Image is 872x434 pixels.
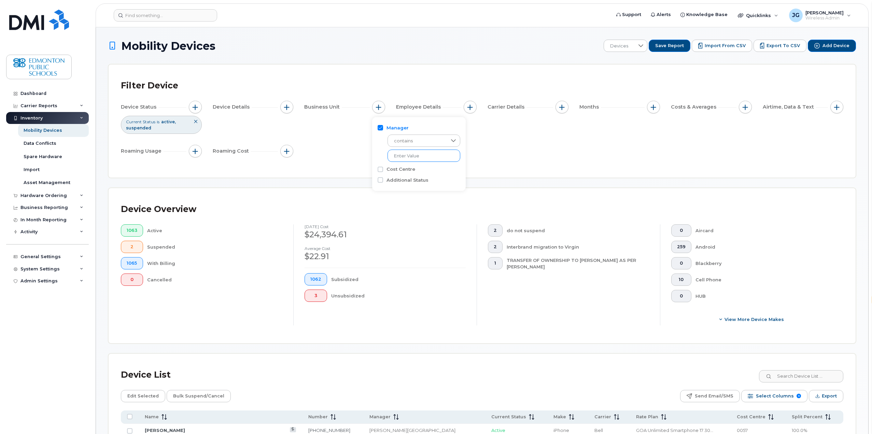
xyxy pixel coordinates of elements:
button: Bulk Suspend/Cancel [167,390,231,402]
button: 1063 [121,224,143,237]
button: Import from CSV [692,40,752,52]
div: $24,394.61 [305,229,466,240]
span: Active [491,428,505,433]
input: Enter Value [388,150,460,162]
span: 0057 [737,428,748,433]
span: Split Percent [792,414,822,420]
span: 100.0% [792,428,807,433]
div: Cell Phone [695,274,833,286]
h4: Average cost [305,246,466,251]
div: Blackberry [695,257,833,269]
span: Add Device [822,43,849,49]
div: $22.91 [305,251,466,262]
span: Mobility Devices [121,40,215,52]
h4: [DATE] cost [305,224,466,229]
span: Number [308,414,328,420]
span: 259 [677,244,686,250]
span: Save Report [655,43,684,49]
span: 2 [127,244,137,250]
button: 1062 [305,273,327,285]
span: is [157,119,159,125]
button: Export [809,390,843,402]
span: 3 [310,293,321,298]
span: View More Device Makes [725,316,784,323]
div: HUB [695,290,833,302]
span: Make [553,414,566,420]
span: suspended [126,125,151,130]
button: Export to CSV [754,40,806,52]
div: Unsubsidized [331,290,466,302]
span: Cost Centre [737,414,765,420]
span: contains [388,135,447,147]
button: Save Report [649,40,690,52]
label: Manager [386,125,409,131]
span: Import from CSV [705,43,746,49]
span: 0 [677,228,686,233]
button: 10 [671,274,691,286]
span: Employee Details [396,103,443,111]
span: 1062 [310,277,321,282]
span: Roaming Cost [213,148,251,155]
button: View More Device Makes [671,313,832,325]
input: Search Device List ... [759,370,843,382]
button: Edit Selected [121,390,165,402]
span: 0 [127,277,137,282]
button: 2 [488,241,503,253]
button: 0 [121,274,143,286]
span: Manager [369,414,391,420]
button: Select Columns 9 [741,390,807,402]
span: GOA Unlimited Smartphone 17 30D [636,428,713,433]
a: [PHONE_NUMBER] [308,428,350,433]
div: Interbrand migration to Virgin [507,241,649,253]
button: Send Email/SMS [680,390,740,402]
span: iPhone [553,428,569,433]
div: do not suspend [507,224,649,237]
button: Add Device [808,40,856,52]
div: [PERSON_NAME][GEOGRAPHIC_DATA] [369,427,479,434]
span: Export to CSV [766,43,800,49]
div: Cancelled [147,274,283,286]
a: View Last Bill [290,427,296,432]
button: 2 [121,241,143,253]
span: Roaming Usage [121,148,164,155]
button: 3 [305,290,327,302]
div: Device List [121,366,171,384]
button: 0 [671,257,691,269]
span: Bell [594,428,603,433]
span: Months [579,103,601,111]
span: 2 [494,244,497,250]
span: Business Unit [304,103,342,111]
span: Carrier [594,414,611,420]
label: Additional Status [386,177,428,183]
span: Send Email/SMS [695,391,733,401]
div: Aircard [695,224,833,237]
span: 1063 [127,228,137,233]
span: Device Details [213,103,252,111]
span: 9 [797,394,801,398]
div: Android [695,241,833,253]
span: 0 [677,293,686,299]
button: 2 [488,224,503,237]
button: 0 [671,290,691,302]
span: Rate Plan [636,414,658,420]
button: 1 [488,257,503,269]
div: Suspended [147,241,283,253]
span: Current Status [126,119,155,125]
span: Edit Selected [127,391,159,401]
span: Carrier Details [488,103,526,111]
span: 1 [494,261,497,266]
span: 1065 [127,261,137,266]
span: 2 [494,228,497,233]
div: Active [147,224,283,237]
span: Devices [604,40,634,52]
button: 0 [671,224,691,237]
span: Name [145,414,159,420]
label: Cost Centre [386,166,415,172]
button: 259 [671,241,691,253]
span: Current Status [491,414,526,420]
span: Select Columns [756,391,794,401]
span: Export [822,391,837,401]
